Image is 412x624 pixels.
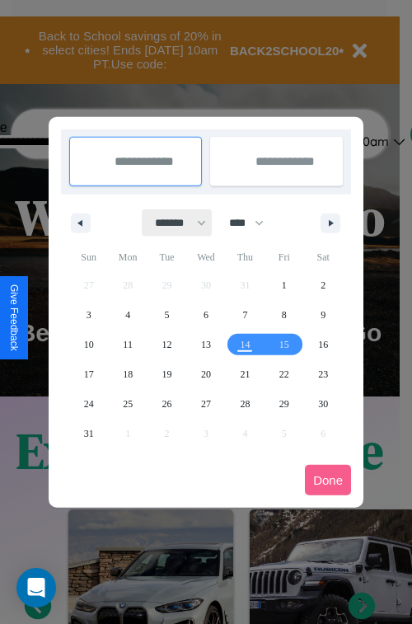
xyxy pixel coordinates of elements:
[204,300,208,330] span: 6
[84,419,94,448] span: 31
[147,244,186,270] span: Tue
[162,359,172,389] span: 19
[69,389,108,419] button: 24
[242,300,247,330] span: 7
[265,300,303,330] button: 8
[69,359,108,389] button: 17
[265,330,303,359] button: 15
[318,359,328,389] span: 23
[226,300,265,330] button: 7
[321,270,325,300] span: 2
[147,389,186,419] button: 26
[165,300,170,330] span: 5
[226,330,265,359] button: 14
[226,359,265,389] button: 21
[304,244,343,270] span: Sat
[84,389,94,419] span: 24
[304,270,343,300] button: 2
[147,359,186,389] button: 19
[240,389,250,419] span: 28
[321,300,325,330] span: 9
[186,359,225,389] button: 20
[265,270,303,300] button: 1
[147,300,186,330] button: 5
[69,300,108,330] button: 3
[304,359,343,389] button: 23
[279,359,289,389] span: 22
[226,389,265,419] button: 28
[240,359,250,389] span: 21
[162,389,172,419] span: 26
[162,330,172,359] span: 12
[282,270,287,300] span: 1
[84,330,94,359] span: 10
[123,359,133,389] span: 18
[226,244,265,270] span: Thu
[265,359,303,389] button: 22
[265,244,303,270] span: Fri
[69,244,108,270] span: Sun
[305,465,351,495] button: Done
[84,359,94,389] span: 17
[279,389,289,419] span: 29
[147,330,186,359] button: 12
[304,300,343,330] button: 9
[87,300,91,330] span: 3
[69,419,108,448] button: 31
[265,389,303,419] button: 29
[201,359,211,389] span: 20
[69,330,108,359] button: 10
[201,389,211,419] span: 27
[108,330,147,359] button: 11
[240,330,250,359] span: 14
[123,389,133,419] span: 25
[108,389,147,419] button: 25
[108,300,147,330] button: 4
[318,330,328,359] span: 16
[186,330,225,359] button: 13
[8,284,20,351] div: Give Feedback
[282,300,287,330] span: 8
[123,330,133,359] span: 11
[279,330,289,359] span: 15
[125,300,130,330] span: 4
[108,359,147,389] button: 18
[304,389,343,419] button: 30
[304,330,343,359] button: 16
[108,244,147,270] span: Mon
[318,389,328,419] span: 30
[201,330,211,359] span: 13
[186,300,225,330] button: 6
[16,568,56,608] div: Open Intercom Messenger
[186,244,225,270] span: Wed
[186,389,225,419] button: 27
